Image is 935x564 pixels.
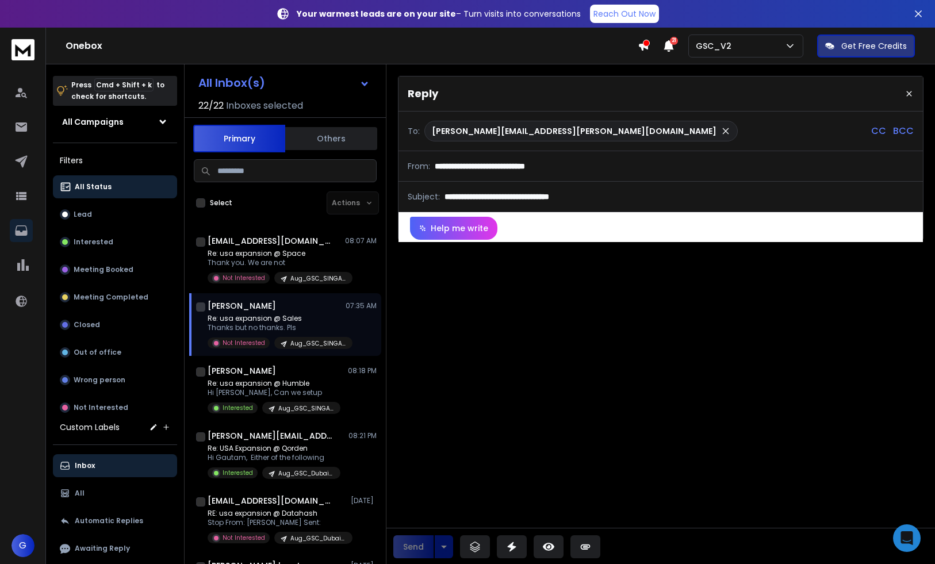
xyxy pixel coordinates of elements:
[75,544,130,553] p: Awaiting Reply
[74,348,121,357] p: Out of office
[408,86,438,102] p: Reply
[208,365,276,377] h1: [PERSON_NAME]
[817,34,915,57] button: Get Free Credits
[208,444,340,453] p: Re: USA Expansion @ Qorden
[841,40,907,52] p: Get Free Credits
[12,534,35,557] button: G
[53,231,177,254] button: Interested
[593,8,656,20] p: Reach Out Now
[208,509,346,518] p: RE: usa expansion @ Datahash
[351,496,377,505] p: [DATE]
[53,396,177,419] button: Not Interested
[278,404,334,413] p: Aug_GSC_SINGAPORE_1-50_CEO_B2B
[208,518,346,527] p: Stop From: [PERSON_NAME] Sent:
[74,403,128,412] p: Not Interested
[893,524,921,552] div: Open Intercom Messenger
[348,431,377,440] p: 08:21 PM
[53,152,177,168] h3: Filters
[53,258,177,281] button: Meeting Booked
[208,388,340,397] p: Hi [PERSON_NAME], Can we setup
[53,175,177,198] button: All Status
[410,217,497,240] button: Help me write
[66,39,638,53] h1: Onebox
[590,5,659,23] a: Reach Out Now
[53,286,177,309] button: Meeting Completed
[62,116,124,128] h1: All Campaigns
[210,198,232,208] label: Select
[198,77,265,89] h1: All Inbox(s)
[193,125,285,152] button: Primary
[223,339,265,347] p: Not Interested
[208,453,340,462] p: Hi Gautam, Either of the following
[75,516,143,525] p: Automatic Replies
[290,534,346,543] p: Aug_GSC_Dubai_USA-Reg_ 1-50_ CEO
[408,125,420,137] p: To:
[198,99,224,113] span: 22 / 22
[208,379,340,388] p: Re: usa expansion @ Humble
[53,203,177,226] button: Lead
[74,375,125,385] p: Wrong person
[408,160,430,172] p: From:
[278,469,334,478] p: Aug_GSC_Dubai_USA-Reg_ 1-50_ CEO
[74,237,113,247] p: Interested
[871,124,886,138] p: CC
[226,99,303,113] h3: Inboxes selected
[189,71,379,94] button: All Inbox(s)
[348,366,377,375] p: 08:18 PM
[223,274,265,282] p: Not Interested
[74,320,100,329] p: Closed
[208,300,276,312] h1: [PERSON_NAME]
[75,182,112,191] p: All Status
[71,79,164,102] p: Press to check for shortcuts.
[290,274,346,283] p: Aug_GSC_SINGAPORE_1-50_CEO_B2B
[94,78,154,91] span: Cmd + Shift + k
[208,258,346,267] p: Thank you. We are not
[74,265,133,274] p: Meeting Booked
[208,235,334,247] h1: [EMAIL_ADDRESS][DOMAIN_NAME]
[75,489,85,498] p: All
[290,339,346,348] p: Aug_GSC_SINGAPORE_1-50_CEO_B2B
[432,125,716,137] p: [PERSON_NAME][EMAIL_ADDRESS][PERSON_NAME][DOMAIN_NAME]
[53,482,177,505] button: All
[208,430,334,442] h1: [PERSON_NAME][EMAIL_ADDRESS][PERSON_NAME]
[670,37,678,45] span: 21
[223,534,265,542] p: Not Interested
[208,249,346,258] p: Re: usa expansion @ Space
[53,454,177,477] button: Inbox
[208,323,346,332] p: Thanks but no thanks. Pls
[223,404,253,412] p: Interested
[12,39,35,60] img: logo
[74,293,148,302] p: Meeting Completed
[345,236,377,245] p: 08:07 AM
[297,8,581,20] p: – Turn visits into conversations
[53,369,177,392] button: Wrong person
[696,40,736,52] p: GSC_V2
[53,509,177,532] button: Automatic Replies
[893,124,914,138] p: BCC
[285,126,377,151] button: Others
[75,461,95,470] p: Inbox
[208,495,334,507] h1: [EMAIL_ADDRESS][DOMAIN_NAME]
[53,537,177,560] button: Awaiting Reply
[60,421,120,433] h3: Custom Labels
[74,210,92,219] p: Lead
[53,313,177,336] button: Closed
[223,469,253,477] p: Interested
[208,314,346,323] p: Re: usa expansion @ Sales
[408,191,440,202] p: Subject:
[346,301,377,310] p: 07:35 AM
[53,110,177,133] button: All Campaigns
[53,341,177,364] button: Out of office
[297,8,456,20] strong: Your warmest leads are on your site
